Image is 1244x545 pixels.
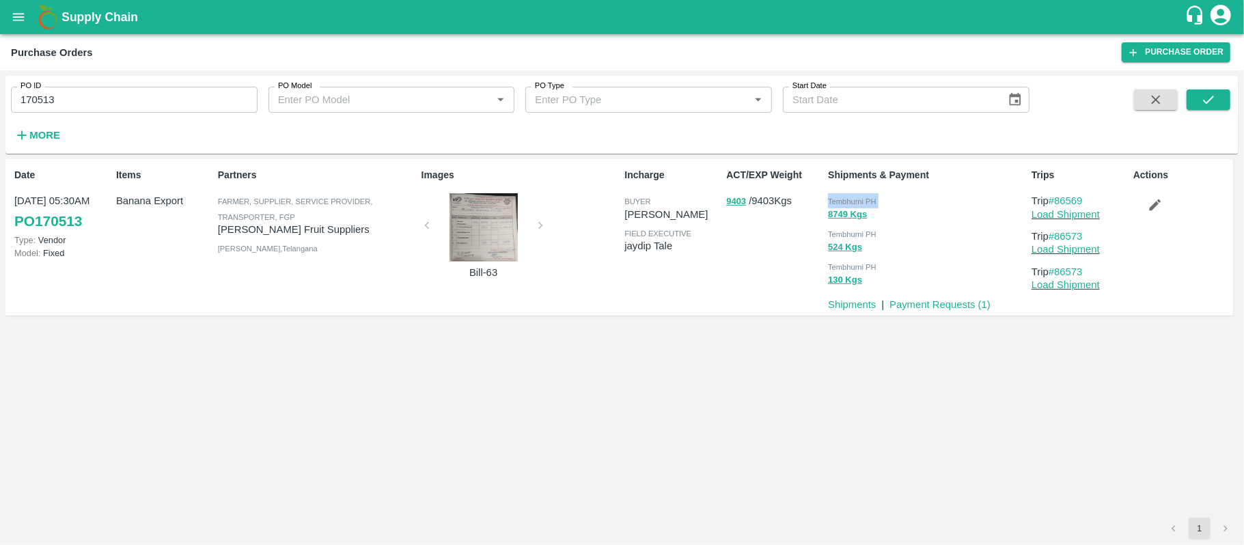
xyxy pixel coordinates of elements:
[624,207,721,222] p: [PERSON_NAME]
[14,235,36,245] span: Type:
[1032,279,1100,290] a: Load Shipment
[749,91,767,109] button: Open
[14,247,111,260] p: Fixed
[1189,518,1211,540] button: page 1
[828,240,862,255] button: 524 Kgs
[11,87,258,113] input: Enter PO ID
[1122,42,1230,62] a: Purchase Order
[535,81,564,92] label: PO Type
[492,91,510,109] button: Open
[61,8,1185,27] a: Supply Chain
[726,194,746,210] button: 9403
[14,209,82,234] a: PO170513
[1032,168,1128,182] p: Trips
[14,234,111,247] p: Vendor
[11,124,64,147] button: More
[3,1,34,33] button: open drawer
[529,91,728,109] input: Enter PO Type
[218,168,416,182] p: Partners
[828,197,876,206] span: Tembhurni PH
[1208,3,1233,31] div: account of current user
[828,207,867,223] button: 8749 Kgs
[29,130,60,141] strong: More
[624,229,691,238] span: field executive
[828,263,876,271] span: Tembhurni PH
[218,197,373,221] span: Farmer, Supplier, Service Provider, Transporter, FGP
[726,193,823,209] p: / 9403 Kgs
[828,272,862,288] button: 130 Kgs
[1133,168,1230,182] p: Actions
[1185,5,1208,29] div: customer-support
[1161,518,1239,540] nav: pagination navigation
[876,292,884,312] div: |
[278,81,312,92] label: PO Model
[624,168,721,182] p: Incharge
[792,81,827,92] label: Start Date
[432,265,535,280] p: Bill-63
[61,10,138,24] b: Supply Chain
[218,222,416,237] p: [PERSON_NAME] Fruit Suppliers
[116,168,212,182] p: Items
[34,3,61,31] img: logo
[889,299,991,310] a: Payment Requests (1)
[218,244,318,253] span: [PERSON_NAME] , Telangana
[828,230,876,238] span: Tembhurni PH
[1002,87,1028,113] button: Choose date
[624,238,721,253] p: jaydip Tale
[1049,195,1083,206] a: #86569
[783,87,996,113] input: Start Date
[726,168,823,182] p: ACT/EXP Weight
[1032,193,1128,208] p: Trip
[1032,264,1128,279] p: Trip
[14,193,111,208] p: [DATE] 05:30AM
[14,168,111,182] p: Date
[1049,231,1083,242] a: #86573
[273,91,471,109] input: Enter PO Model
[1032,229,1128,244] p: Trip
[14,248,40,258] span: Model:
[828,299,876,310] a: Shipments
[828,168,1026,182] p: Shipments & Payment
[1032,209,1100,220] a: Load Shipment
[116,193,212,208] p: Banana Export
[1049,266,1083,277] a: #86573
[1032,244,1100,255] a: Load Shipment
[11,44,93,61] div: Purchase Orders
[421,168,620,182] p: Images
[20,81,41,92] label: PO ID
[624,197,650,206] span: buyer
